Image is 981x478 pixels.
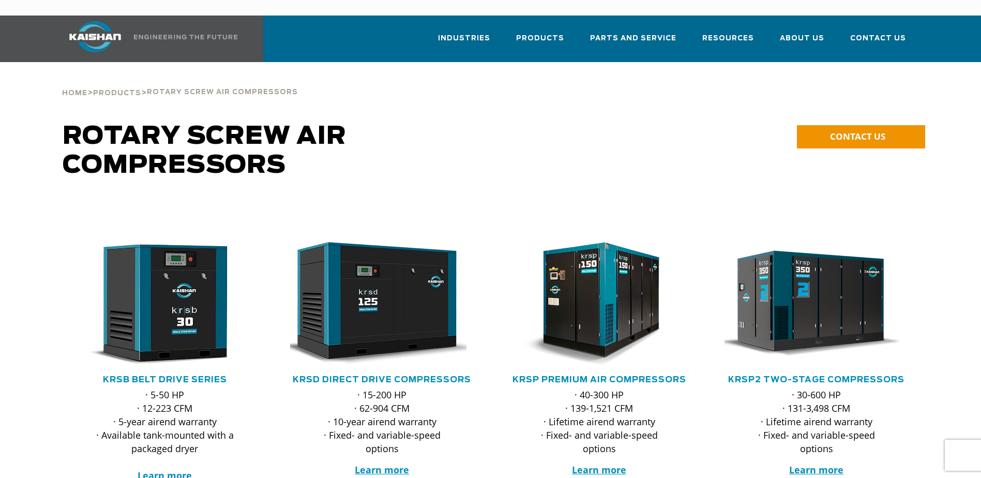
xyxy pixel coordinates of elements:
[797,125,925,148] a: CONTACT US
[93,88,141,97] a: Products
[512,376,686,384] a: KRSP Premium Air Compressors
[73,242,257,366] div: krsb30
[507,242,691,366] div: krsp150
[62,62,298,101] div: > >
[830,130,885,142] span: CONTACT US
[590,25,676,60] a: Parts and Service
[572,464,626,476] a: Learn more
[103,376,227,384] a: KRSB Belt Drive Series
[438,25,490,60] a: Industries
[290,242,474,366] div: krsd125
[780,33,824,44] span: About Us
[438,33,490,44] span: Industries
[717,242,901,366] img: krsp350
[789,464,843,476] a: Learn more
[745,388,888,455] p: · 30-600 HP · 131-3,498 CFM · Lifetime airend warranty · Fixed- and variable-speed options
[56,21,134,52] img: kaishan logo
[528,388,671,455] p: · 40-300 HP · 139-1,521 CFM · Lifetime airend warranty · Fixed- and variable-speed options
[728,376,904,384] a: KRSP2 Two-Stage Compressors
[725,242,909,366] div: krsp350
[311,388,454,455] p: · 15-200 HP · 62-904 CFM · 10-year airend warranty · Fixed- and variable-speed options
[56,16,239,62] a: Kaishan USA
[850,33,906,44] span: Contact Us
[516,25,564,60] a: Products
[147,89,298,96] span: Rotary Screw Air Compressors
[62,90,87,97] span: Home
[516,33,564,44] span: Products
[63,124,346,178] span: Rotary Screw Air Compressors
[780,25,824,60] a: About Us
[93,90,141,97] span: Products
[282,242,466,366] img: krsd125
[590,33,676,44] span: Parts and Service
[293,376,471,384] a: KRSD Direct Drive Compressors
[134,35,237,39] img: Engineering the future
[500,242,684,366] img: krsp150
[702,25,754,60] a: Resources
[62,88,87,97] a: Home
[702,33,754,44] span: Resources
[355,464,409,476] a: Learn more
[65,242,249,366] img: krsb30
[850,25,906,60] a: Contact Us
